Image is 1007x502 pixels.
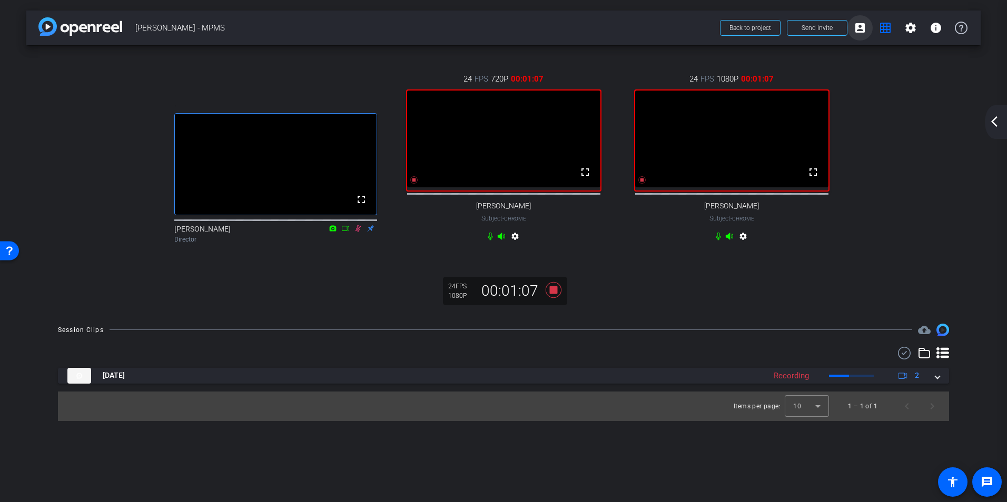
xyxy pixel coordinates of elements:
span: [PERSON_NAME] - MPMS [135,17,714,38]
mat-icon: cloud_upload [918,324,931,336]
mat-icon: accessibility [946,476,959,488]
mat-icon: settings [509,232,521,245]
div: 1 – 1 of 1 [848,401,877,411]
span: [DATE] [103,370,125,381]
span: FPS [700,73,714,85]
mat-icon: fullscreen [355,193,368,206]
span: - [730,215,732,222]
mat-icon: settings [904,22,917,34]
mat-icon: message [981,476,993,488]
mat-icon: settings [737,232,749,245]
span: - [502,215,504,222]
span: FPS [475,73,488,85]
div: 00:01:07 [475,282,545,300]
span: Send invite [802,24,833,32]
img: thumb-nail [67,368,91,384]
span: 720P [491,73,508,85]
div: [PERSON_NAME] [174,224,377,244]
div: 24 [448,282,475,290]
button: Previous page [894,394,920,419]
div: Recording [768,370,814,382]
span: Subject [709,214,754,223]
span: Back to project [729,24,771,32]
button: Send invite [787,20,847,36]
div: Items per page: [734,401,781,411]
span: Chrome [732,216,754,222]
span: 2 [915,370,919,381]
mat-icon: fullscreen [807,166,820,178]
mat-icon: account_box [854,22,866,34]
span: 24 [463,73,472,85]
span: 1080P [717,73,738,85]
span: 00:01:07 [741,73,774,85]
span: [PERSON_NAME] [704,202,759,210]
div: 1080P [448,292,475,300]
span: FPS [456,283,467,290]
span: Destinations for your clips [918,324,931,336]
mat-expansion-panel-header: thumb-nail[DATE]Recording2 [58,368,949,384]
mat-icon: grid_on [879,22,892,34]
span: Subject [481,214,526,223]
div: Director [174,235,377,244]
img: app-logo [38,17,122,36]
mat-icon: arrow_back_ios_new [988,115,1001,128]
mat-icon: fullscreen [579,166,591,178]
span: Chrome [504,216,526,222]
span: 24 [689,73,698,85]
img: Session clips [936,324,949,336]
mat-icon: info [930,22,942,34]
span: 00:01:07 [511,73,544,85]
span: [PERSON_NAME] [476,202,531,210]
div: Session Clips [58,325,104,335]
button: Next page [920,394,945,419]
button: Back to project [720,20,781,36]
div: . [174,95,377,113]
